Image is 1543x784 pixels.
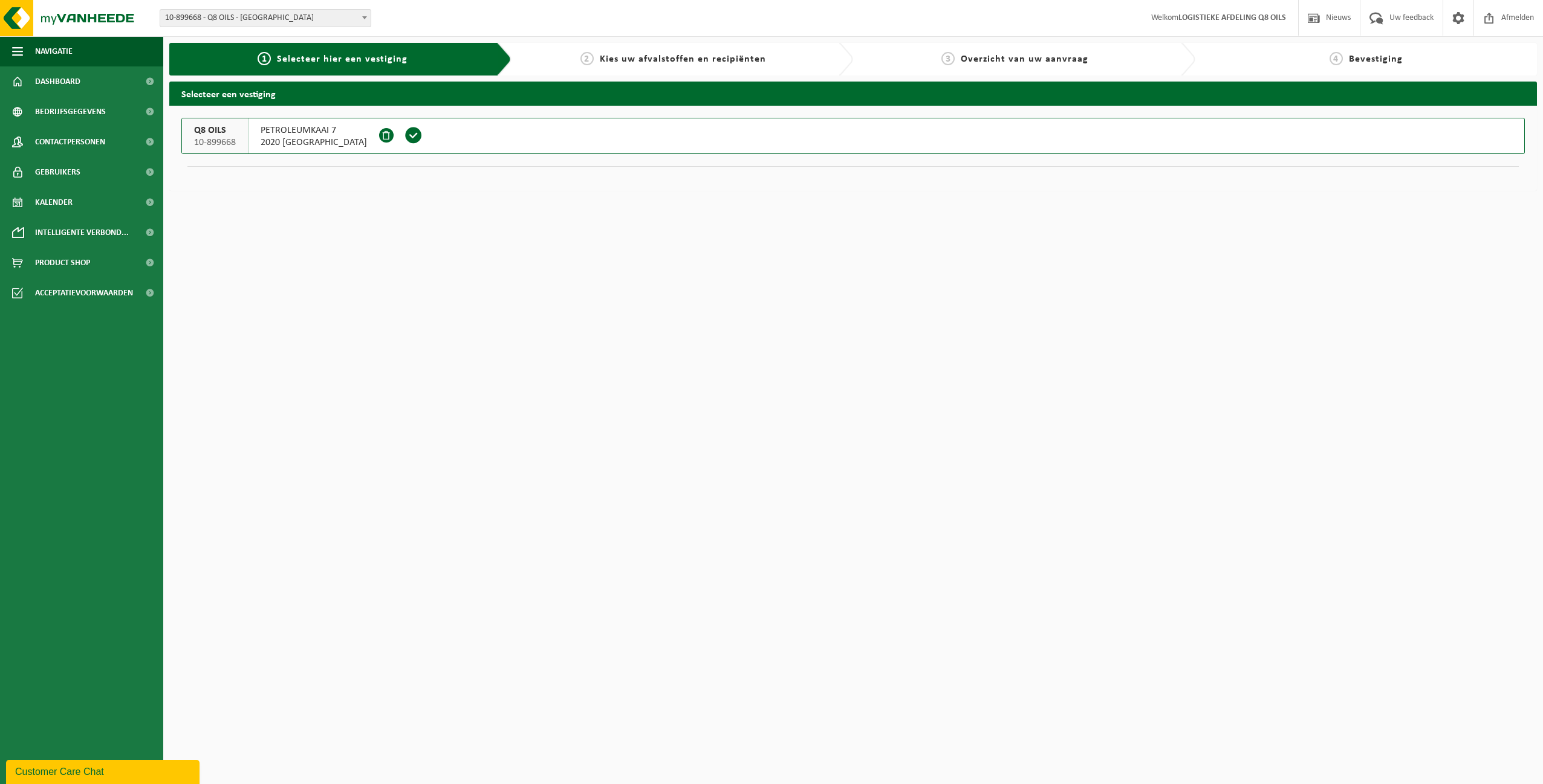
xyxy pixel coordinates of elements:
[277,54,408,64] span: Selecteer hier een vestiging
[169,82,1537,105] h2: Selecteer een vestiging
[35,278,133,308] span: Acceptatievoorwaarden
[194,137,236,149] span: 10-899668
[941,52,955,65] span: 3
[160,9,371,27] span: 10-899668 - Q8 OILS - ANTWERPEN
[35,36,73,66] span: Navigatie
[580,52,594,65] span: 2
[35,217,129,248] span: Intelligente verbond...
[35,157,80,187] span: Gebruikers
[194,124,236,137] span: Q8 OILS
[258,52,271,65] span: 1
[160,10,371,27] span: 10-899668 - Q8 OILS - ANTWERPEN
[35,97,106,127] span: Bedrijfsgegevens
[261,137,367,149] span: 2020 [GEOGRAPHIC_DATA]
[35,187,73,217] span: Kalender
[6,757,202,784] iframe: chat widget
[1330,52,1343,65] span: 4
[35,66,80,97] span: Dashboard
[35,248,90,278] span: Product Shop
[961,54,1088,64] span: Overzicht van uw aanvraag
[181,118,1525,154] button: Q8 OILS 10-899668 PETROLEUMKAAI 72020 [GEOGRAPHIC_DATA]
[35,127,105,157] span: Contactpersonen
[261,124,367,137] span: PETROLEUMKAAI 7
[600,54,766,64] span: Kies uw afvalstoffen en recipiënten
[1178,13,1286,22] strong: LOGISTIEKE AFDELING Q8 OILS
[1349,54,1403,64] span: Bevestiging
